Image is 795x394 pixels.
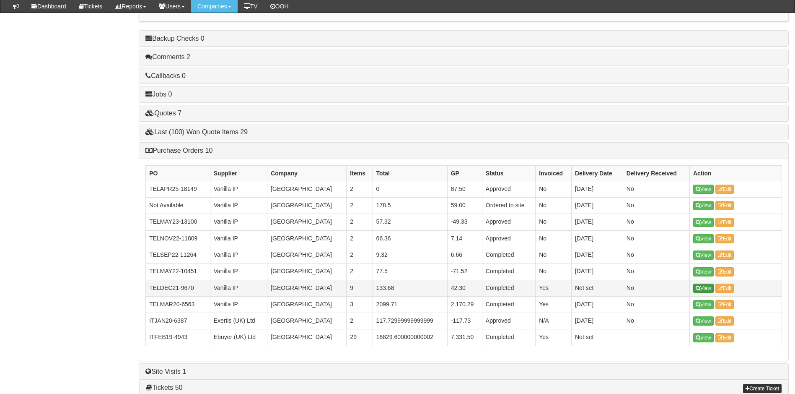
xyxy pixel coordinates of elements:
td: No [536,230,572,247]
td: [DATE] [571,230,623,247]
td: [GEOGRAPHIC_DATA] [267,280,347,296]
td: [GEOGRAPHIC_DATA] [267,198,347,214]
td: ITFEB19-4943 [146,329,210,346]
td: TELAPR25-18149 [146,181,210,197]
td: [GEOGRAPHIC_DATA] [267,181,347,197]
a: Edit [715,333,734,342]
a: Tickets 50 [146,384,182,391]
td: 2 [347,264,373,280]
td: 57.32 [373,214,447,230]
td: Exertis (UK) Ltd [210,313,267,329]
a: View [693,333,714,342]
a: View [693,234,714,243]
td: 7.14 [447,230,482,247]
td: No [536,198,572,214]
td: 3 [347,296,373,313]
td: 6.66 [447,247,482,263]
a: Edit [715,316,734,326]
td: 2,170.29 [447,296,482,313]
td: [DATE] [571,181,623,197]
td: N/A [536,313,572,329]
th: GP [447,165,482,181]
a: Comments 2 [145,53,190,60]
td: No [536,214,572,230]
td: 2 [347,230,373,247]
a: Backup Checks 0 [145,35,205,42]
td: [GEOGRAPHIC_DATA] [267,214,347,230]
td: TELMAR20-6563 [146,296,210,313]
a: View [693,185,714,194]
a: Edit [715,267,734,277]
td: Completed [482,280,535,296]
td: Approved [482,181,535,197]
a: View [693,300,714,309]
td: 2099.71 [373,296,447,313]
td: No [536,247,572,263]
td: 2 [347,198,373,214]
a: View [693,267,714,277]
td: 2 [347,313,373,329]
a: Edit [715,284,734,293]
td: Vanilla IP [210,280,267,296]
td: No [623,313,689,329]
a: View [693,201,714,210]
a: Edit [715,201,734,210]
td: No [623,264,689,280]
td: -117.73 [447,313,482,329]
td: 7,331.50 [447,329,482,346]
td: 66.36 [373,230,447,247]
td: No [536,181,572,197]
td: TELNOV22-11809 [146,230,210,247]
td: Vanilla IP [210,296,267,313]
td: Yes [536,296,572,313]
td: [DATE] [571,296,623,313]
td: [DATE] [571,214,623,230]
th: Total [373,165,447,181]
td: -71.52 [447,264,482,280]
a: View [693,250,714,260]
a: Edit [715,185,734,194]
td: 178.5 [373,198,447,214]
th: Items [347,165,373,181]
td: 59.00 [447,198,482,214]
td: -49.33 [447,214,482,230]
td: TELSEP22-11264 [146,247,210,263]
th: PO [146,165,210,181]
td: Not Available [146,198,210,214]
td: [DATE] [571,198,623,214]
th: Delivery Date [571,165,623,181]
td: [GEOGRAPHIC_DATA] [267,313,347,329]
td: Not set [571,280,623,296]
td: Yes [536,329,572,346]
td: Vanilla IP [210,247,267,263]
a: View [693,284,714,293]
td: 2 [347,214,373,230]
a: Last (100) Won Quote Items 29 [145,128,248,136]
td: Approved [482,230,535,247]
td: 16829.600000000002 [373,329,447,346]
a: Site Visits 1 [145,368,186,375]
td: TELDEC21-9670 [146,280,210,296]
th: Status [482,165,535,181]
a: Create Ticket [743,384,782,393]
td: [DATE] [571,247,623,263]
th: Action [689,165,782,181]
td: 42.30 [447,280,482,296]
td: 117.72999999999999 [373,313,447,329]
a: Edit [715,234,734,243]
a: Quotes 7 [145,110,181,117]
td: Not set [571,329,623,346]
td: No [623,214,689,230]
th: Invoiced [536,165,572,181]
a: Edit [715,218,734,227]
td: Yes [536,280,572,296]
td: No [623,198,689,214]
td: 87.50 [447,181,482,197]
td: Vanilla IP [210,214,267,230]
th: Supplier [210,165,267,181]
a: Jobs 0 [145,91,172,98]
td: 2 [347,247,373,263]
a: Purchase Orders 10 [145,147,212,154]
td: [DATE] [571,264,623,280]
td: ITJAN20-6387 [146,313,210,329]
